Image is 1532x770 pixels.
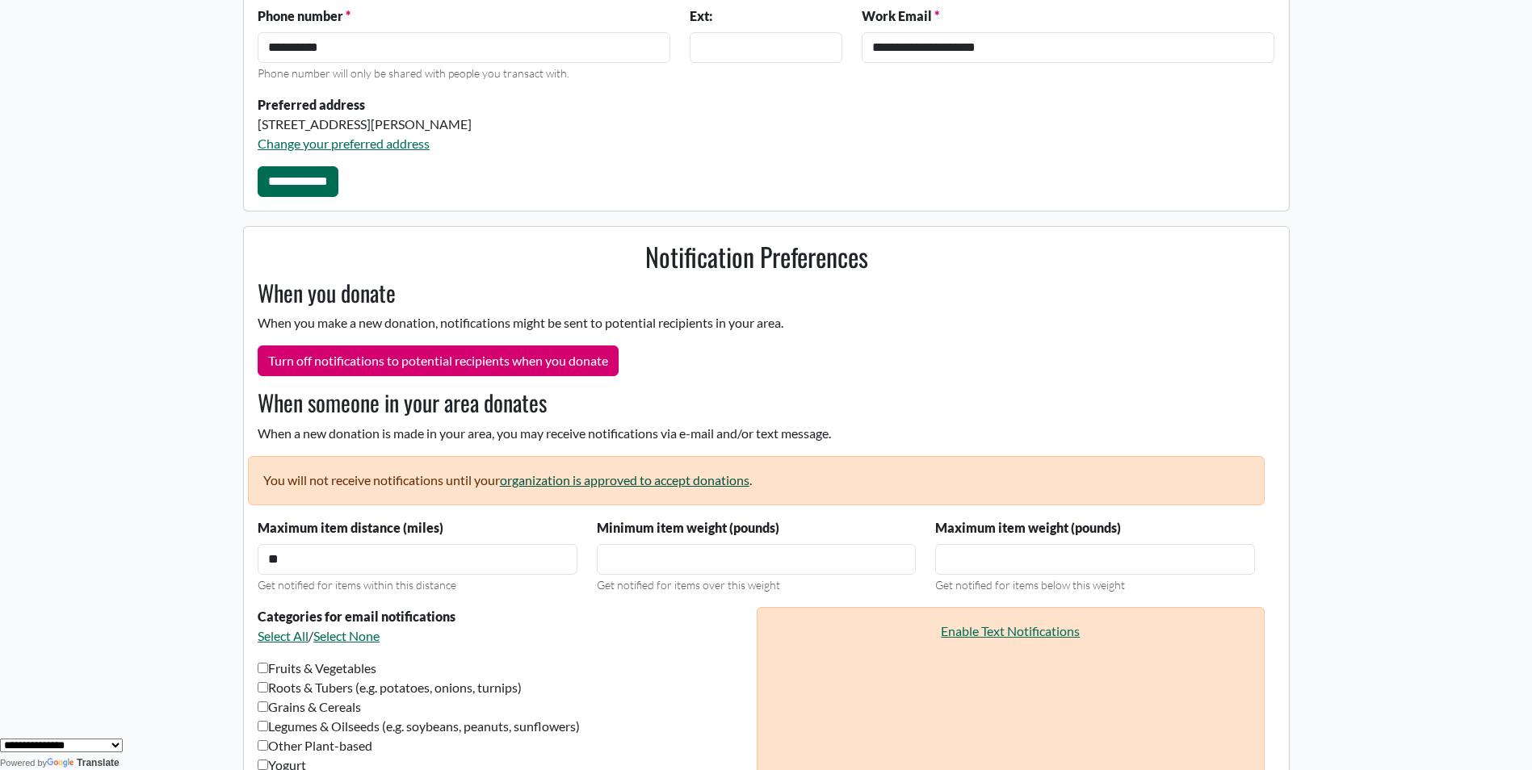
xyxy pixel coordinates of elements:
a: Select None [313,628,380,643]
strong: Categories for email notifications [258,609,455,624]
small: Get notified for items over this weight [597,578,780,592]
h3: When you donate [248,279,1265,307]
h2: Notification Preferences [248,241,1265,272]
div: [STREET_ADDRESS][PERSON_NAME] [258,115,842,134]
a: Enable Text Notifications [941,623,1080,638]
label: Fruits & Vegetables [258,659,376,678]
button: Turn off notifications to potential recipients when you donate [258,345,619,376]
label: Maximum item weight (pounds) [935,518,1121,538]
img: Google Translate [47,758,77,769]
label: Maximum item distance (miles) [258,518,443,538]
label: Minimum item weight (pounds) [597,518,779,538]
p: When you make a new donation, notifications might be sent to potential recipients in your area. [248,313,1265,333]
input: Fruits & Vegetables [258,663,268,673]
label: Ext: [690,6,712,26]
input: Grains & Cereals [258,701,268,712]
p: / [258,626,746,646]
a: Select All [258,628,308,643]
label: Legumes & Oilseeds (e.g. soybeans, peanuts, sunflowers) [258,717,580,736]
a: organization is approved to accept donations [500,472,749,488]
label: Phone number [258,6,350,26]
small: Get notified for items within this distance [258,578,456,592]
label: Grains & Cereals [258,697,361,717]
p: When a new donation is made in your area, you may receive notifications via e-mail and/or text me... [248,424,1265,443]
small: Get notified for items below this weight [935,578,1125,592]
input: Roots & Tubers (e.g. potatoes, onions, turnips) [258,682,268,693]
label: Roots & Tubers (e.g. potatoes, onions, turnips) [258,678,522,697]
a: Translate [47,757,120,768]
p: You will not receive notifications until your . [248,456,1265,505]
label: Work Email [862,6,939,26]
a: Change your preferred address [258,136,430,151]
small: Phone number will only be shared with people you transact with. [258,66,569,80]
h3: When someone in your area donates [248,389,1265,416]
input: Legumes & Oilseeds (e.g. soybeans, peanuts, sunflowers) [258,721,268,731]
strong: Preferred address [258,97,365,112]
